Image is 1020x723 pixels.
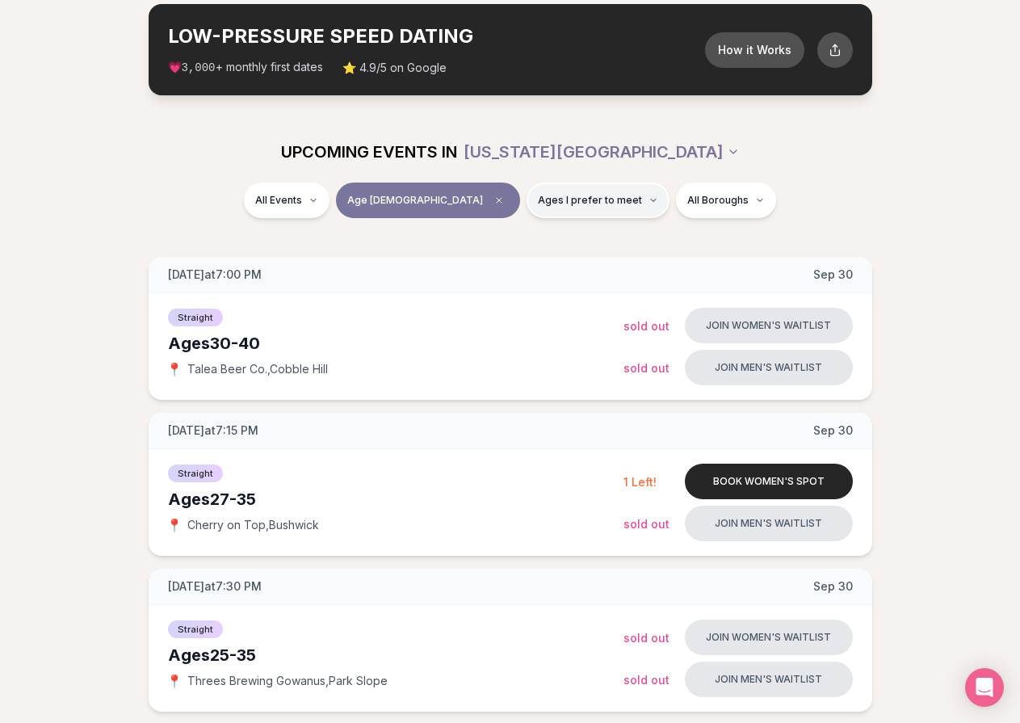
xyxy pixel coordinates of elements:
span: 📍 [168,519,181,532]
span: Sold Out [623,517,670,531]
div: Ages 25-35 [168,644,623,666]
span: 📍 [168,363,181,376]
span: Straight [168,620,223,638]
span: Threes Brewing Gowanus , Park Slope [187,673,388,689]
div: Open Intercom Messenger [965,668,1004,707]
span: All Events [255,194,302,207]
span: Age [DEMOGRAPHIC_DATA] [347,194,483,207]
span: Sold Out [623,673,670,687]
span: Cherry on Top , Bushwick [187,517,319,533]
span: Clear age [489,191,509,210]
button: Ages I prefer to meet [527,183,670,218]
button: How it Works [705,32,804,68]
span: Sold Out [623,631,670,645]
button: Book women's spot [685,464,853,499]
button: Join men's waitlist [685,506,853,541]
span: 3,000 [182,61,216,74]
button: [US_STATE][GEOGRAPHIC_DATA] [464,134,740,170]
span: ⭐ 4.9/5 on Google [342,60,447,76]
button: All Events [244,183,330,218]
span: Sold Out [623,319,670,333]
span: [DATE] at 7:30 PM [168,578,262,595]
span: Sep 30 [813,422,853,439]
span: Talea Beer Co. , Cobble Hill [187,361,328,377]
span: 1 Left! [623,475,657,489]
button: Join men's waitlist [685,662,853,697]
span: 📍 [168,675,181,687]
span: UPCOMING EVENTS IN [281,141,457,163]
span: Sold Out [623,361,670,375]
h2: LOW-PRESSURE SPEED DATING [168,23,705,49]
span: 💗 + monthly first dates [168,59,323,76]
div: Ages 27-35 [168,488,623,511]
span: Sep 30 [813,267,853,283]
button: Join women's waitlist [685,620,853,655]
span: Straight [168,309,223,326]
button: Age [DEMOGRAPHIC_DATA]Clear age [336,183,520,218]
span: All Boroughs [687,194,749,207]
span: Straight [168,464,223,482]
button: All Boroughs [676,183,776,218]
span: Ages I prefer to meet [538,194,642,207]
span: Sep 30 [813,578,853,595]
button: Join men's waitlist [685,350,853,385]
div: Ages 30-40 [168,332,623,355]
span: [DATE] at 7:00 PM [168,267,262,283]
button: Join women's waitlist [685,308,853,343]
span: [DATE] at 7:15 PM [168,422,258,439]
